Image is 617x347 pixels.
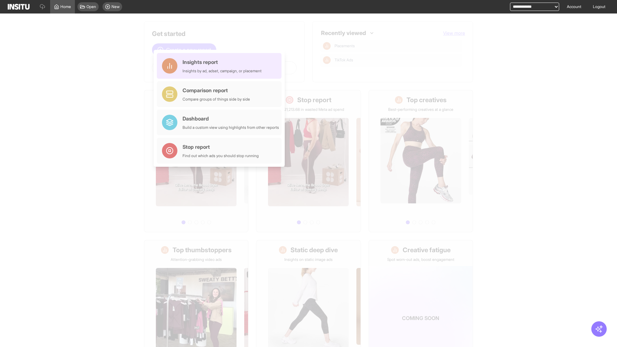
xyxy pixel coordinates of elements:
span: New [112,4,120,9]
div: Dashboard [183,115,279,122]
div: Insights report [183,58,262,66]
div: Find out which ads you should stop running [183,153,259,158]
div: Build a custom view using highlights from other reports [183,125,279,130]
img: Logo [8,4,30,10]
span: Home [60,4,71,9]
div: Compare groups of things side by side [183,97,250,102]
span: Open [86,4,96,9]
div: Insights by ad, adset, campaign, or placement [183,68,262,74]
div: Stop report [183,143,259,151]
div: Comparison report [183,86,250,94]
